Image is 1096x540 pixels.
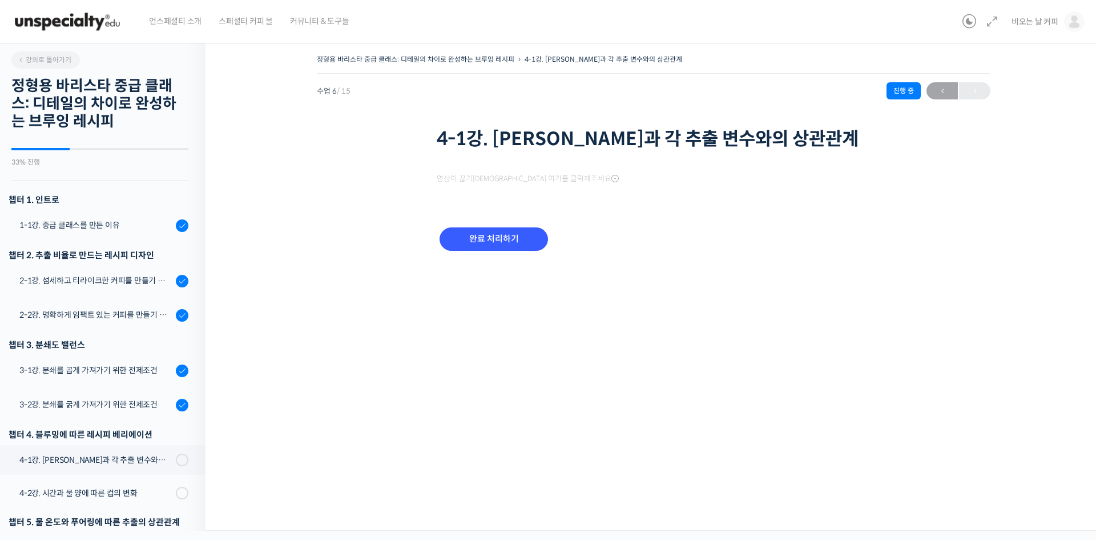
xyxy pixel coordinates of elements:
h3: 챕터 1. 인트로 [9,192,188,207]
a: 정형용 바리스타 중급 클래스: 디테일의 차이로 완성하는 브루잉 레시피 [317,55,514,63]
span: 강의로 돌아가기 [17,55,71,64]
a: ←이전 [926,82,958,99]
div: 33% 진행 [11,159,188,166]
div: 챕터 4. 블루밍에 따른 레시피 베리에이션 [9,427,188,442]
div: 4-2강. 시간과 물 양에 따른 컵의 변화 [19,487,172,499]
div: 4-1강. [PERSON_NAME]과 각 추출 변수와의 상관관계 [19,454,172,466]
span: 수업 6 [317,87,350,95]
div: 챕터 3. 분쇄도 밸런스 [9,337,188,353]
span: / 15 [337,86,350,96]
input: 완료 처리하기 [440,227,548,251]
div: 1-1강. 중급 클래스를 만든 이유 [19,219,172,231]
span: ← [926,83,958,99]
span: 비오는 날 커피 [1012,17,1058,27]
div: 3-2강. 분쇄를 굵게 가져가기 위한 전제조건 [19,398,172,411]
div: 챕터 5. 물 온도와 푸어링에 따른 추출의 상관관계 [9,514,188,530]
h2: 정형용 바리스타 중급 클래스: 디테일의 차이로 완성하는 브루잉 레시피 [11,77,188,131]
div: 2-1강. 섬세하고 티라이크한 커피를 만들기 위한 레시피 [19,274,172,287]
div: 진행 중 [887,82,921,99]
div: 챕터 2. 추출 비율로 만드는 레시피 디자인 [9,247,188,263]
h1: 4-1강. [PERSON_NAME]과 각 추출 변수와의 상관관계 [437,128,871,150]
div: 2-2강. 명확하게 임팩트 있는 커피를 만들기 위한 레시피 [19,309,172,321]
a: 강의로 돌아가기 [11,51,80,69]
a: 4-1강. [PERSON_NAME]과 각 추출 변수와의 상관관계 [525,55,682,63]
span: 영상이 끊기[DEMOGRAPHIC_DATA] 여기를 클릭해주세요 [437,174,619,183]
div: 3-1강. 분쇄를 곱게 가져가기 위한 전제조건 [19,364,172,377]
